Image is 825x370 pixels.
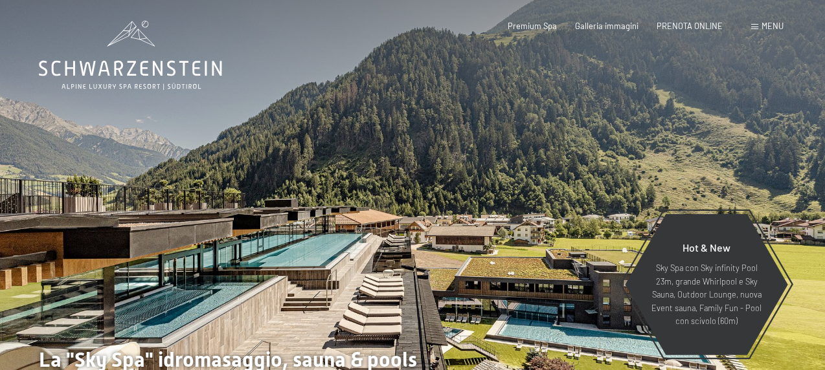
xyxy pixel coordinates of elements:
a: Hot & New Sky Spa con Sky infinity Pool 23m, grande Whirlpool e Sky Sauna, Outdoor Lounge, nuova ... [624,213,789,356]
a: PRENOTA ONLINE [657,21,723,31]
span: Menu [762,21,784,31]
p: Sky Spa con Sky infinity Pool 23m, grande Whirlpool e Sky Sauna, Outdoor Lounge, nuova Event saun... [650,261,763,327]
span: Hot & New [683,241,730,254]
a: Premium Spa [508,21,557,31]
a: Galleria immagini [575,21,639,31]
